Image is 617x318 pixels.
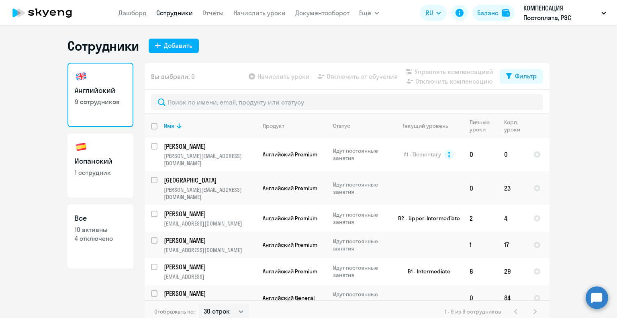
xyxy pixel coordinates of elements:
[333,122,388,129] div: Статус
[164,236,256,245] a: [PERSON_NAME]
[523,3,598,23] p: КОМПЕНСАЦИЯ Постоплата, РЭС ИНЖИНИРИНГ, ООО
[395,122,463,129] div: Текущий уровень
[463,232,498,258] td: 1
[164,273,256,280] p: [EMAIL_ADDRESS]
[463,285,498,311] td: 0
[333,181,388,195] p: Идут постоянные занятия
[359,5,379,21] button: Ещё
[75,156,126,166] h3: Испанский
[75,234,126,243] p: 4 отключено
[164,142,256,151] a: [PERSON_NAME]
[388,205,463,232] td: B2 - Upper-Intermediate
[498,205,527,232] td: 4
[463,137,498,171] td: 0
[263,268,317,275] span: Английский Premium
[164,289,255,298] p: [PERSON_NAME]
[164,209,255,218] p: [PERSON_NAME]
[404,151,441,158] span: A1 - Elementary
[75,70,88,83] img: english
[498,258,527,285] td: 29
[498,171,527,205] td: 23
[463,171,498,205] td: 0
[75,85,126,96] h3: Английский
[500,69,543,84] button: Фильтр
[420,5,447,21] button: RU
[295,9,349,17] a: Документооборот
[502,9,510,17] img: balance
[515,71,537,81] div: Фильтр
[333,238,388,252] p: Идут постоянные занятия
[333,291,388,305] p: Идут постоянные занятия
[463,258,498,285] td: 6
[263,294,315,302] span: Английский General
[67,63,133,127] a: Английский9 сотрудников
[263,215,317,222] span: Английский Premium
[156,9,193,17] a: Сотрудники
[75,168,126,177] p: 1 сотрудник
[202,9,224,17] a: Отчеты
[118,9,147,17] a: Дашборд
[470,119,497,133] div: Личные уроки
[463,205,498,232] td: 2
[154,308,195,315] span: Отображать по:
[263,122,284,129] div: Продукт
[149,39,199,53] button: Добавить
[75,225,126,234] p: 10 активны
[333,264,388,279] p: Идут постоянные занятия
[263,122,326,129] div: Продукт
[75,213,126,224] h3: Все
[470,119,492,133] div: Личные уроки
[151,72,195,81] span: Вы выбрали: 0
[359,8,371,18] span: Ещё
[164,263,256,271] a: [PERSON_NAME]
[445,308,501,315] span: 1 - 9 из 9 сотрудников
[477,8,499,18] div: Баланс
[519,3,610,23] button: КОМПЕНСАЦИЯ Постоплата, РЭС ИНЖИНИРИНГ, ООО
[164,186,256,201] p: [PERSON_NAME][EMAIL_ADDRESS][DOMAIN_NAME]
[164,289,256,298] a: [PERSON_NAME]
[498,137,527,171] td: 0
[333,211,388,226] p: Идут постоянные занятия
[67,204,133,269] a: Все10 активны4 отключено
[67,38,139,54] h1: Сотрудники
[164,122,174,129] div: Имя
[504,119,527,133] div: Корп. уроки
[426,8,433,18] span: RU
[164,176,255,185] p: [GEOGRAPHIC_DATA]
[75,141,88,154] img: spanish
[504,119,521,133] div: Корп. уроки
[263,185,317,192] span: Английский Premium
[164,300,256,307] p: [EMAIL_ADDRESS][DOMAIN_NAME]
[164,41,192,50] div: Добавить
[75,97,126,106] p: 9 сотрудников
[263,241,317,248] span: Английский Premium
[151,94,543,110] input: Поиск по имени, email, продукту или статусу
[233,9,286,17] a: Начислить уроки
[164,122,256,129] div: Имя
[333,122,350,129] div: Статус
[164,176,256,185] a: [GEOGRAPHIC_DATA]
[498,232,527,258] td: 17
[333,147,388,162] p: Идут постоянные занятия
[164,246,256,254] p: [EMAIL_ADDRESS][DOMAIN_NAME]
[164,142,255,151] p: [PERSON_NAME]
[263,151,317,158] span: Английский Premium
[164,263,255,271] p: [PERSON_NAME]
[164,220,256,227] p: [EMAIL_ADDRESS][DOMAIN_NAME]
[67,133,133,198] a: Испанский1 сотрудник
[402,122,448,129] div: Текущий уровень
[472,5,515,21] button: Балансbalance
[164,152,256,167] p: [PERSON_NAME][EMAIL_ADDRESS][DOMAIN_NAME]
[164,236,255,245] p: [PERSON_NAME]
[498,285,527,311] td: 84
[164,209,256,218] a: [PERSON_NAME]
[388,258,463,285] td: B1 - Intermediate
